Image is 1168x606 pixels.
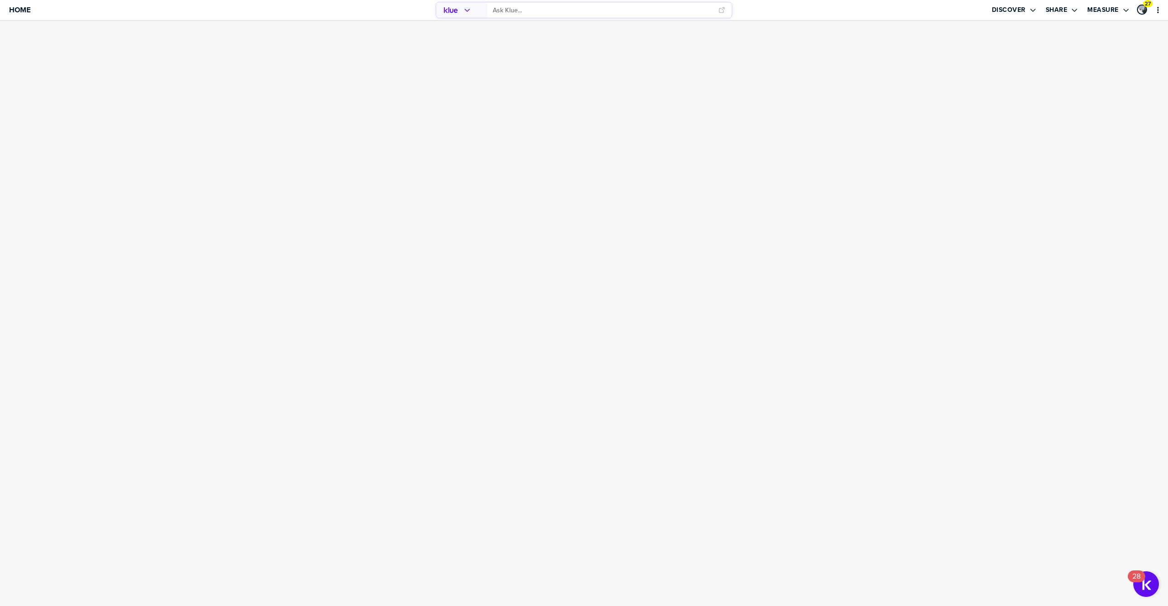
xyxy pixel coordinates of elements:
[1046,6,1068,14] label: Share
[493,3,713,18] input: Ask Klue...
[9,6,31,14] span: Home
[1145,0,1151,7] span: 27
[1133,571,1159,597] button: Open Resource Center, 28 new notifications
[1087,6,1119,14] label: Measure
[1138,5,1146,14] img: 80f7c9fa3b1e01c4e88e1d678b39c264-sml.png
[1132,576,1141,588] div: 28
[992,6,1026,14] label: Discover
[1137,5,1147,15] div: Peter Craigen
[1136,4,1148,16] a: Edit Profile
